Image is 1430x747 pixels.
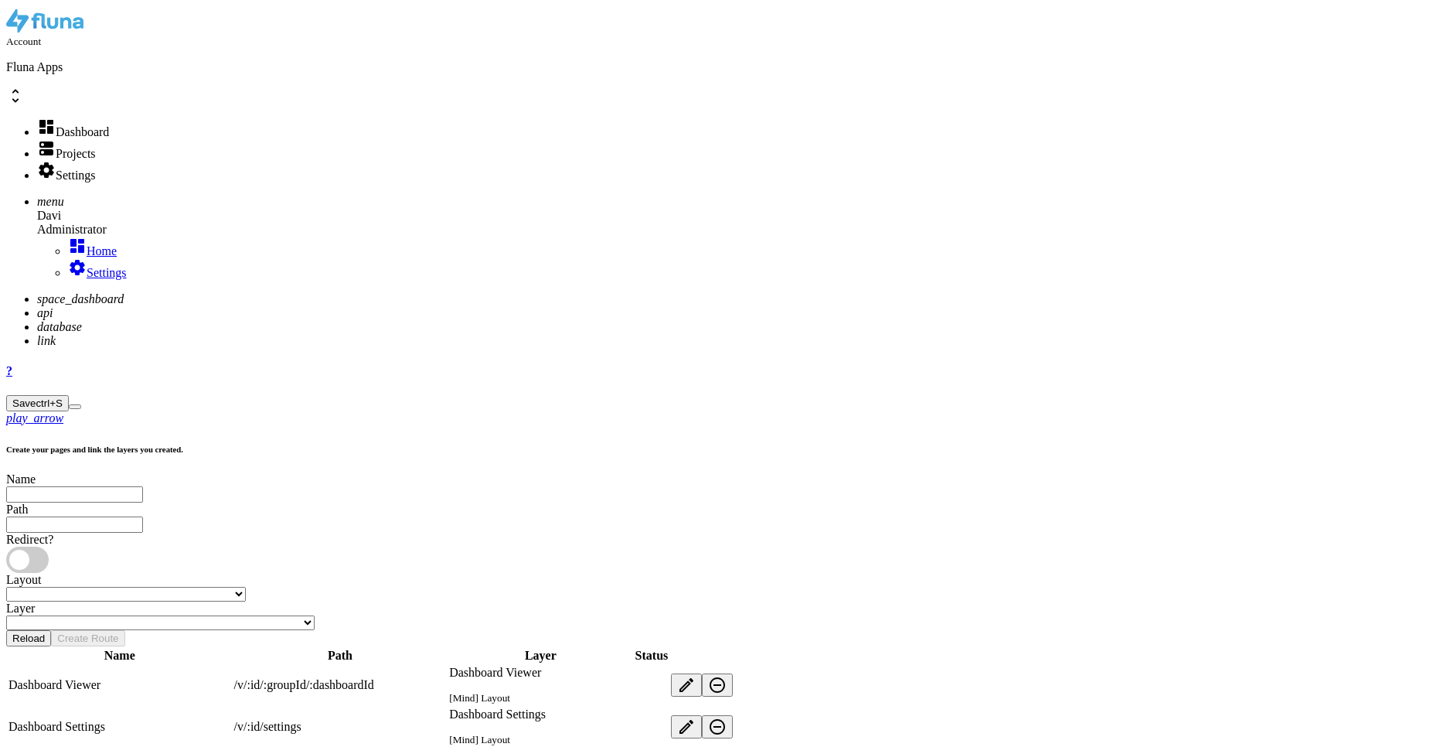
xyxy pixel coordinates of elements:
[37,223,1424,237] div: Administrator
[68,258,87,277] i: settings
[635,648,669,663] th: Status
[37,118,56,136] i: dashboard
[56,169,96,182] span: Settings
[702,715,733,738] button: remove_circle_outline
[702,674,733,697] button: remove_circle_outline
[233,648,448,663] th: Path
[449,692,510,704] small: [Mind] Layout
[37,292,124,305] i: space_dashboard
[6,36,41,47] small: Account
[708,676,727,694] i: remove_circle_outline
[448,648,632,663] th: Layer
[37,320,82,333] i: database
[87,266,127,279] span: Settings
[37,306,53,319] i: api
[8,707,232,747] td: Dashboard Settings
[233,665,448,705] td: /v/:id/:groupId/:dashboardId
[68,266,127,279] a: settingsSettings
[6,472,36,486] label: Name
[6,87,25,105] span: unfold_more
[87,244,117,258] span: Home
[708,718,727,736] i: remove_circle_outline
[677,676,696,694] i: edit
[37,334,56,347] i: link
[8,648,232,663] th: Name
[56,125,109,138] span: Dashboard
[56,147,96,160] span: Projects
[6,445,1424,454] h6: Create your pages and link the layers you created.
[36,397,62,409] span: ctrl+S
[68,237,87,255] i: dashboard
[6,411,63,425] a: play_arrow
[449,666,632,680] p: Dashboard Viewer
[51,630,124,646] button: Create Route
[671,715,702,738] button: edit
[37,139,56,158] i: dns
[449,734,510,745] small: [Mind] Layout
[6,573,41,586] label: Layout
[68,244,117,258] a: dashboardHome
[8,665,232,705] td: Dashboard Viewer
[233,707,448,747] td: /v/:id/settings
[6,503,28,516] label: Path
[6,395,69,411] button: Savectrl+S
[6,602,35,615] label: Layer
[6,630,51,646] button: Reload
[677,718,696,736] i: edit
[37,209,1424,223] div: Davi
[671,674,702,697] button: edit
[6,364,1424,378] a: ?
[449,708,632,721] p: Dashboard Settings
[37,161,56,179] i: settings
[6,533,53,546] label: Redirect?
[6,60,1424,74] p: Fluna Apps
[37,195,64,208] i: menu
